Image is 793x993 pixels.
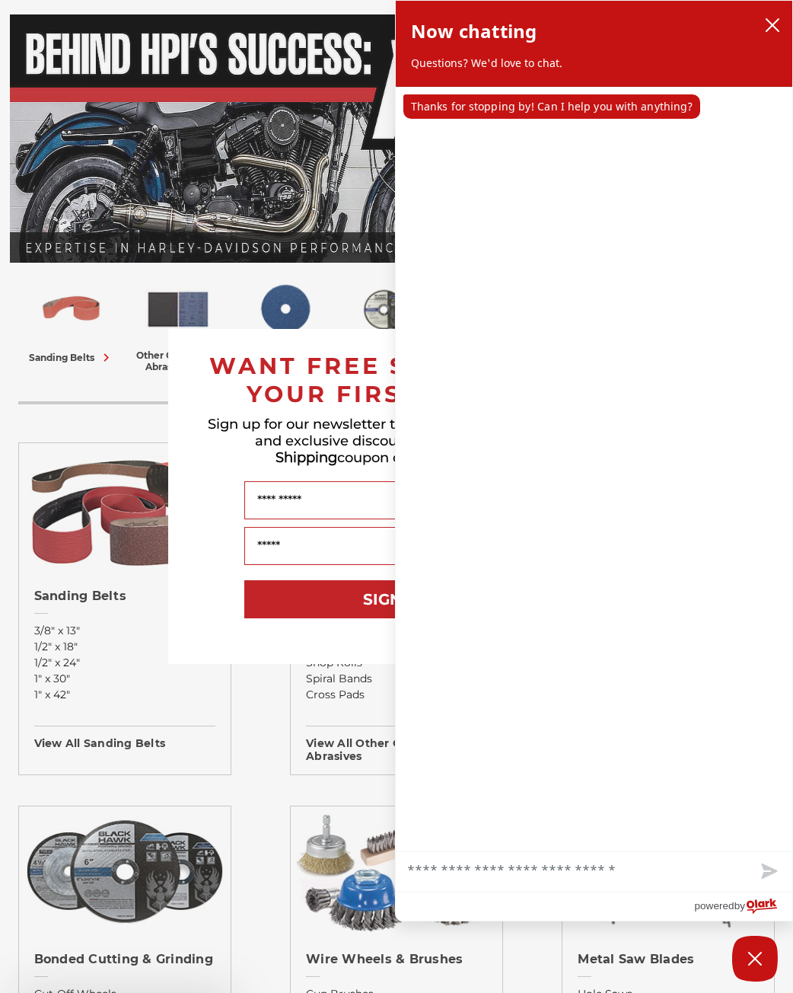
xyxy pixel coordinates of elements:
[734,896,745,915] span: by
[744,852,792,892] button: Send message
[208,416,585,466] span: Sign up for our newsletter to receive the latest updates and exclusive discounts - including a co...
[694,896,734,915] span: powered
[244,580,549,618] button: SIGN UP
[732,936,778,982] button: Close Chatbox
[694,892,792,921] a: Powered by Olark
[411,56,777,71] p: Questions? We'd love to chat.
[760,14,785,37] button: close chatbox
[209,352,584,408] span: WANT FREE SHIPPING ON YOUR FIRST ORDER?
[411,16,537,46] h2: Now chatting
[403,94,700,119] p: Thanks for stopping by! Can I help you with anything?
[396,87,792,851] div: chat
[275,433,539,466] span: Free Shipping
